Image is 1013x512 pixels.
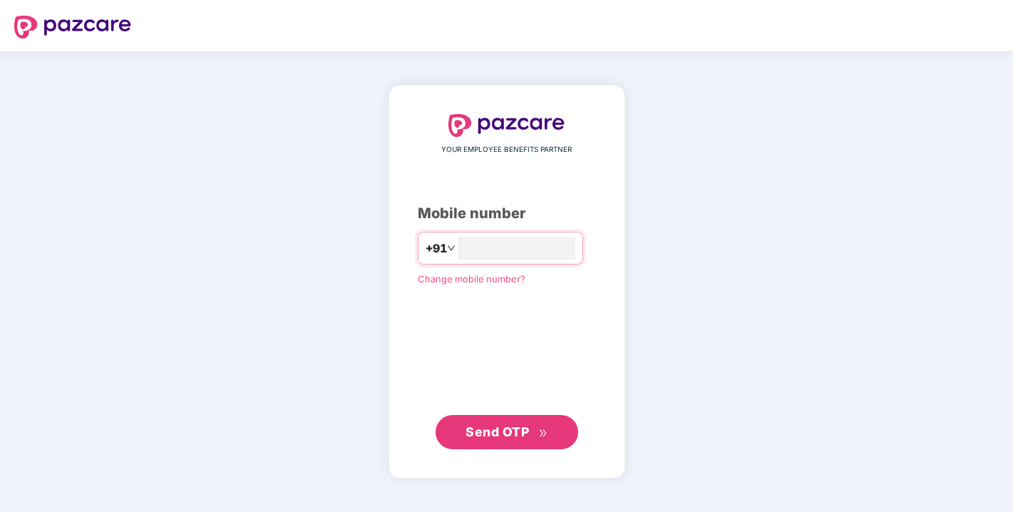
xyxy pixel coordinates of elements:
[538,429,547,438] span: double-right
[448,114,565,137] img: logo
[14,16,131,39] img: logo
[441,144,572,155] span: YOUR EMPLOYEE BENEFITS PARTNER
[418,203,596,225] div: Mobile number
[426,240,447,257] span: +91
[466,424,529,439] span: Send OTP
[418,273,525,285] a: Change mobile number?
[447,244,456,252] span: down
[436,415,578,449] button: Send OTPdouble-right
